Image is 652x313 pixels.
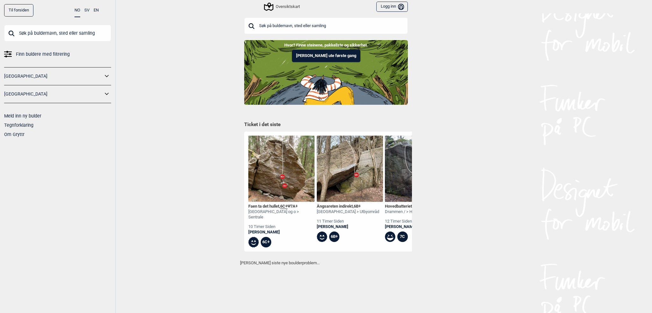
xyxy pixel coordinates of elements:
div: Drammen / > Hurum [385,209,422,215]
button: Logg inn [376,2,408,12]
a: [PERSON_NAME] [317,224,379,230]
div: Faen ta det hullet , Ψ [248,204,315,209]
a: [PERSON_NAME] [385,224,422,230]
a: Om Gryttr [4,132,25,137]
p: Hvor? Finne steinene, pakkeliste og sikkerhet. [5,42,647,48]
span: 6C+ [280,204,287,209]
div: Hovedbatteriet , [385,204,422,209]
button: NO [74,4,80,17]
img: Hovedbatteriet 211123 [385,136,451,202]
h1: Ticket i det siste [244,121,408,128]
a: Til forsiden [4,4,33,17]
div: Ängsareten indirekt , [317,204,379,209]
a: Finn buldere med filtrering [4,50,111,59]
div: 11 timer siden [317,219,379,224]
img: Indoor to outdoor [244,40,408,104]
a: [GEOGRAPHIC_DATA] [4,89,103,99]
div: 12 timer siden [385,219,422,224]
a: [GEOGRAPHIC_DATA] [4,72,103,81]
img: Angsareten indirekt 230414 [317,136,383,202]
a: Tegnforklaring [4,123,33,128]
img: Faen ta det hullet [248,136,315,202]
p: [PERSON_NAME] siste nye boulderproblem... [240,260,412,266]
button: EN [94,4,99,17]
div: [GEOGRAPHIC_DATA] og o > Sentrale [248,209,315,220]
div: 10 timer siden [248,224,315,230]
div: 7C [397,231,408,242]
div: 6C+ [261,237,271,247]
span: 7A+ [290,204,298,209]
span: 6B+ [354,204,361,209]
div: 6B+ [329,231,340,242]
div: [GEOGRAPHIC_DATA] > Utbyområd [317,209,379,215]
button: SV [84,4,89,17]
a: Meld inn ny bulder [4,113,41,118]
input: Søk på buldernavn, sted eller samling [4,25,111,41]
button: [PERSON_NAME] ute første gang [292,50,360,62]
span: Finn buldere med filtrering [16,50,70,59]
div: Oversiktskart [265,3,300,11]
a: [PERSON_NAME] [248,230,315,235]
input: Søk på buldernavn, sted eller samling [244,18,408,34]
